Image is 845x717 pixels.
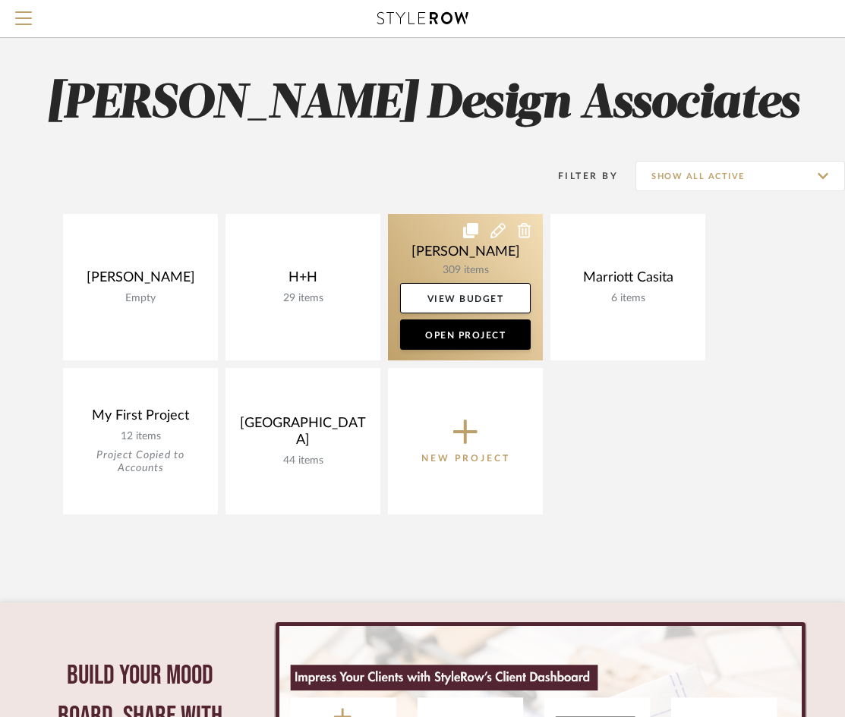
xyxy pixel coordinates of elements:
div: Empty [75,292,206,305]
div: H+H [238,269,368,292]
div: 44 items [238,454,368,467]
div: Filter By [538,168,618,184]
div: Marriott Casita [563,269,693,292]
div: [GEOGRAPHIC_DATA] [238,415,368,454]
a: Open Project [400,319,531,350]
p: New Project [421,451,510,466]
a: View Budget [400,283,531,313]
div: 29 items [238,292,368,305]
div: [PERSON_NAME] [75,269,206,292]
div: My First Project [75,407,206,430]
div: 12 items [75,430,206,443]
div: Project Copied to Accounts [75,449,206,475]
div: 6 items [563,292,693,305]
button: New Project [388,368,543,514]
